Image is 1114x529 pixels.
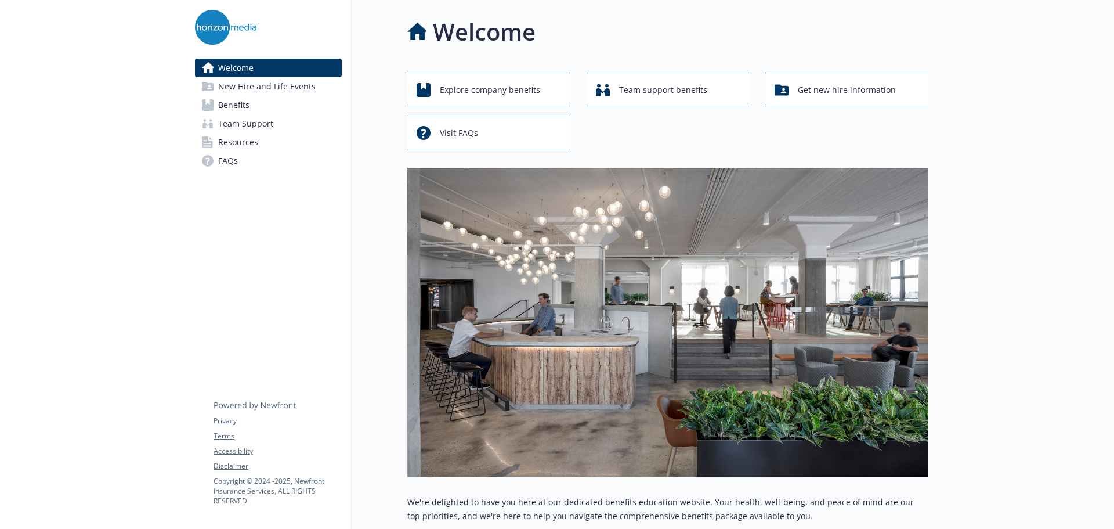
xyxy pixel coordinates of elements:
[195,96,342,114] a: Benefits
[440,122,478,144] span: Visit FAQs
[214,431,341,441] a: Terms
[765,73,928,106] button: Get new hire information
[407,116,570,149] button: Visit FAQs
[218,133,258,152] span: Resources
[218,96,249,114] span: Benefits
[218,77,316,96] span: New Hire and Life Events
[798,79,896,101] span: Get new hire information
[218,59,254,77] span: Welcome
[214,416,341,426] a: Privacy
[195,77,342,96] a: New Hire and Life Events
[214,476,341,506] p: Copyright © 2024 - 2025 , Newfront Insurance Services, ALL RIGHTS RESERVED
[218,152,238,170] span: FAQs
[407,495,928,523] p: We're delighted to have you here at our dedicated benefits education website. Your health, well-b...
[587,73,750,106] button: Team support benefits
[407,168,928,477] img: overview page banner
[619,79,707,101] span: Team support benefits
[407,73,570,106] button: Explore company benefits
[195,133,342,152] a: Resources
[440,79,540,101] span: Explore company benefits
[195,152,342,170] a: FAQs
[195,114,342,133] a: Team Support
[214,461,341,472] a: Disclaimer
[214,446,341,456] a: Accessibility
[195,59,342,77] a: Welcome
[433,15,536,49] h1: Welcome
[218,114,273,133] span: Team Support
